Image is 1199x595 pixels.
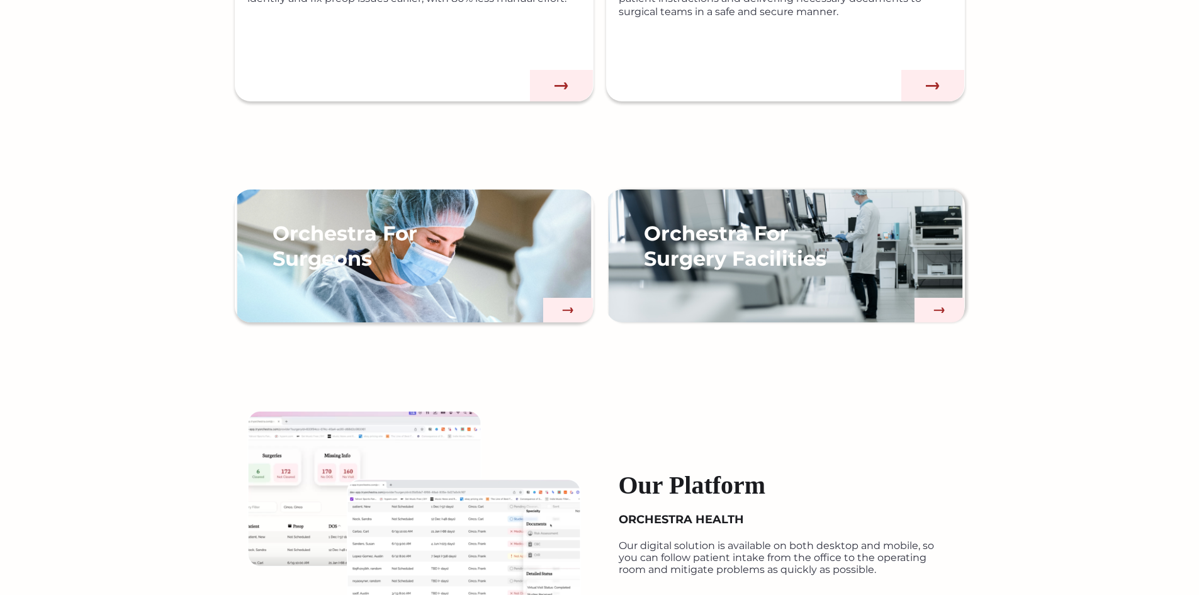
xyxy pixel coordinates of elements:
[606,190,965,323] a: Orchestra For Surgery Facilities
[619,513,744,527] h4: ORCHESTRA HEALTH
[273,221,471,271] h3: Orchestra For Surgeons
[644,221,842,271] h3: Orchestra For Surgery Facilities
[619,470,766,501] h4: Our Platform
[235,190,594,323] a: Orchestra For Surgeons
[619,540,952,576] p: Our digital solution is available on both desktop and mobile, so you can follow patient intake fr...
